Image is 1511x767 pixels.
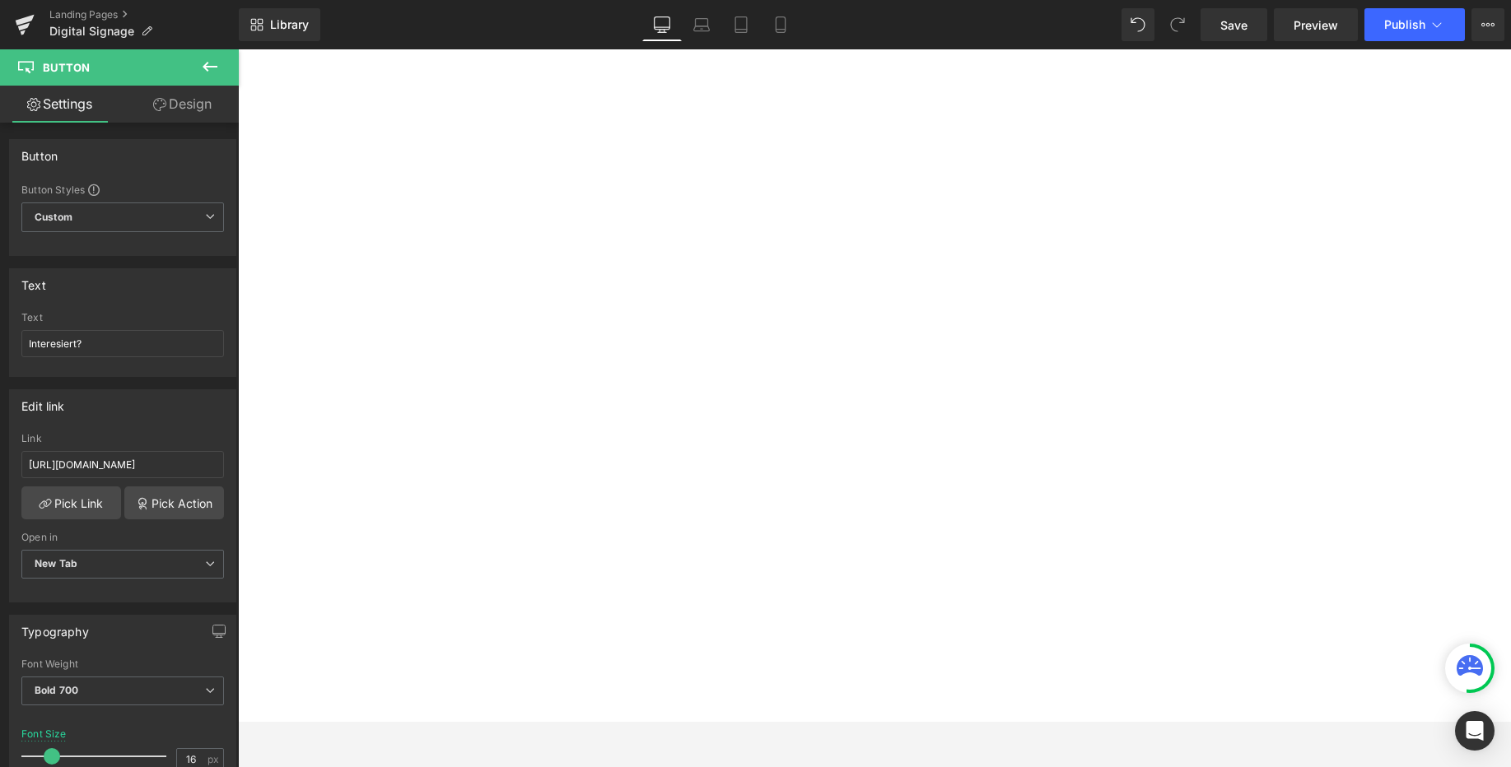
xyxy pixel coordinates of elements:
a: New Library [239,8,320,41]
button: Undo [1122,8,1154,41]
div: Font Weight [21,658,224,670]
a: Mobile [761,8,800,41]
button: Redo [1161,8,1194,41]
a: Landing Pages [49,8,239,21]
div: Open in [21,532,224,543]
div: Text [21,312,224,323]
div: Text [21,269,46,292]
div: Typography [21,616,89,639]
div: Button [21,140,58,163]
span: Library [270,17,309,32]
span: Preview [1294,16,1338,34]
div: Edit link [21,390,65,413]
button: Publish [1364,8,1465,41]
div: Font Size [21,728,67,740]
div: Link [21,433,224,444]
a: Preview [1274,8,1358,41]
a: Design [123,86,242,123]
div: Button Styles [21,183,224,196]
b: New Tab [35,557,77,569]
a: Pick Link [21,486,121,519]
span: px [208,754,222,765]
button: More [1471,8,1504,41]
span: Save [1220,16,1248,34]
a: Desktop [642,8,682,41]
span: Button [43,61,90,74]
span: Publish [1384,18,1425,31]
b: Custom [35,211,72,225]
div: Open Intercom Messenger [1455,711,1495,751]
span: Digital Signage [49,25,134,38]
a: Pick Action [124,486,224,519]
input: https://your-shop.myshopify.com [21,451,224,478]
a: Laptop [682,8,721,41]
a: Tablet [721,8,761,41]
b: Bold 700 [35,684,78,696]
